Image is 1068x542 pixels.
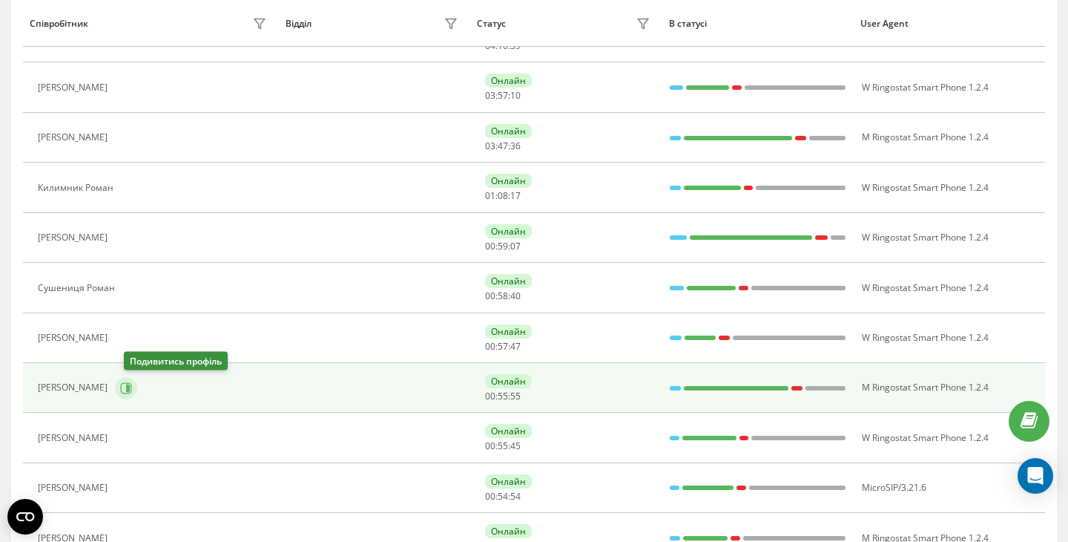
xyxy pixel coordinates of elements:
[862,181,989,194] span: W Ringostat Smart Phone 1.2.4
[485,492,521,502] div: : :
[862,81,989,94] span: W Ringostat Smart Phone 1.2.4
[286,19,311,29] div: Відділ
[485,440,495,452] span: 00
[485,291,521,301] div: : :
[7,499,43,535] button: Open CMP widget
[30,19,88,29] div: Співробітник
[498,490,508,503] span: 54
[498,140,508,152] span: 47
[862,481,926,494] span: MicroSIP/3.21.6
[862,331,989,344] span: W Ringostat Smart Phone 1.2.4
[510,390,521,402] span: 55
[498,89,508,102] span: 57
[485,490,495,503] span: 00
[485,174,532,188] div: Онлайн
[38,382,111,393] div: [PERSON_NAME]
[485,189,495,202] span: 01
[485,340,495,353] span: 00
[38,433,111,443] div: [PERSON_NAME]
[510,89,521,102] span: 10
[498,440,508,452] span: 55
[485,474,532,489] div: Онлайн
[862,431,989,444] span: W Ringostat Smart Phone 1.2.4
[38,333,111,343] div: [PERSON_NAME]
[1018,458,1053,494] div: Open Intercom Messenger
[498,240,508,252] span: 59
[124,352,228,370] div: Подивитись профіль
[485,424,532,438] div: Онлайн
[38,232,111,243] div: [PERSON_NAME]
[485,240,495,252] span: 00
[485,274,532,288] div: Онлайн
[485,374,532,388] div: Онлайн
[510,340,521,353] span: 47
[38,183,117,193] div: Килимник Роман
[485,342,521,352] div: : :
[669,19,847,29] div: В статусі
[485,324,532,339] div: Онлайн
[485,141,521,151] div: : :
[38,483,111,493] div: [PERSON_NAME]
[485,224,532,238] div: Онлайн
[862,381,989,394] span: M Ringostat Smart Phone 1.2.4
[485,140,495,152] span: 03
[485,74,532,88] div: Онлайн
[38,283,119,293] div: Сушениця Роман
[485,390,495,402] span: 00
[860,19,1038,29] div: User Agent
[510,189,521,202] span: 17
[862,281,989,294] span: W Ringostat Smart Phone 1.2.4
[485,191,521,201] div: : :
[485,89,495,102] span: 03
[485,441,521,451] div: : :
[498,340,508,353] span: 57
[38,82,111,93] div: [PERSON_NAME]
[510,490,521,503] span: 54
[498,390,508,402] span: 55
[485,290,495,302] span: 00
[38,132,111,143] div: [PERSON_NAME]
[485,391,521,402] div: : :
[498,290,508,302] span: 58
[510,140,521,152] span: 36
[485,91,521,101] div: : :
[485,241,521,252] div: : :
[485,524,532,538] div: Онлайн
[510,290,521,302] span: 40
[510,440,521,452] span: 45
[485,41,521,51] div: : :
[477,19,506,29] div: Статус
[862,131,989,143] span: M Ringostat Smart Phone 1.2.4
[485,124,532,138] div: Онлайн
[498,189,508,202] span: 08
[510,240,521,252] span: 07
[862,231,989,244] span: W Ringostat Smart Phone 1.2.4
